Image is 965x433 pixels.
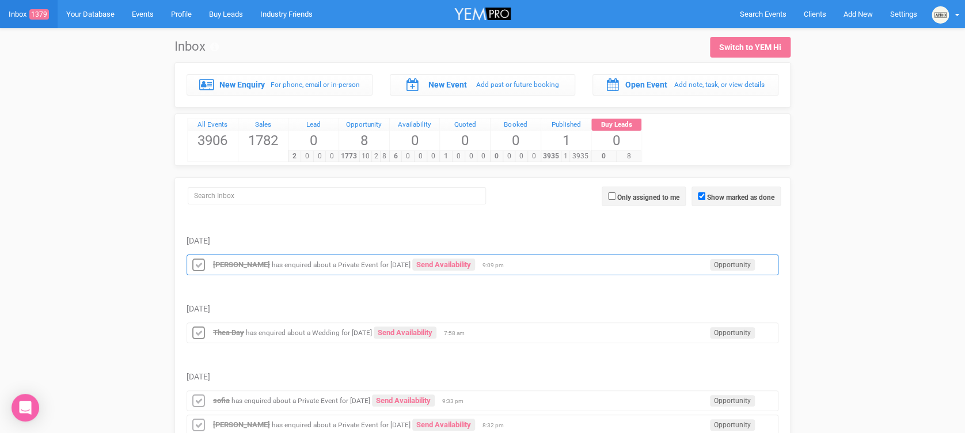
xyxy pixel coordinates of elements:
[541,131,591,150] span: 1
[390,119,440,131] a: Availability
[219,79,265,90] label: New Enquiry
[561,151,570,162] span: 1
[591,131,641,150] span: 0
[452,151,465,162] span: 0
[272,261,411,269] small: has enquired about a Private Event for [DATE]
[29,9,49,20] span: 1379
[339,119,389,131] a: Opportunity
[187,305,778,313] h5: [DATE]
[442,397,471,405] span: 9:33 pm
[710,395,755,407] span: Opportunity
[188,187,486,204] input: Search Inbox
[339,131,389,150] span: 8
[674,81,765,89] small: Add note, task, or view details
[476,81,559,89] small: Add past or future booking
[710,259,755,271] span: Opportunity
[541,119,591,131] a: Published
[213,396,230,405] a: sofia
[710,419,755,431] span: Opportunity
[527,151,541,162] span: 0
[380,151,389,162] span: 8
[569,151,591,162] span: 3935
[288,131,339,150] span: 0
[932,6,949,24] img: open-uri20231025-2-1afxnye
[440,119,490,131] a: Quoted
[541,151,562,162] span: 3935
[246,329,372,337] small: has enquired about a Wedding for [DATE]
[412,419,475,431] a: Send Availability
[414,151,427,162] span: 0
[374,326,436,339] a: Send Availability
[503,151,516,162] span: 0
[371,151,381,162] span: 2
[401,151,415,162] span: 0
[591,119,641,131] a: Buy Leads
[288,119,339,131] a: Lead
[490,151,503,162] span: 0
[707,192,774,203] label: Show marked as done
[491,119,541,131] a: Booked
[389,151,402,162] span: 6
[339,151,360,162] span: 1773
[325,151,339,162] span: 0
[412,259,475,271] a: Send Availability
[844,10,873,18] span: Add New
[174,40,219,54] h1: Inbox
[213,420,270,429] a: [PERSON_NAME]
[710,37,791,58] a: Switch to YEM Hi
[591,151,616,162] span: 0
[491,131,541,150] span: 0
[483,261,511,269] span: 9:09 pm
[477,151,490,162] span: 0
[359,151,373,162] span: 10
[616,151,641,162] span: 8
[440,131,490,150] span: 0
[188,131,238,150] span: 3906
[444,329,473,337] span: 7:58 am
[12,394,39,421] div: Open Intercom Messenger
[187,237,778,245] h5: [DATE]
[483,421,511,430] span: 8:32 pm
[272,421,411,429] small: has enquired about a Private Event for [DATE]
[238,119,288,131] a: Sales
[465,151,478,162] span: 0
[238,131,288,150] span: 1782
[213,260,270,269] a: [PERSON_NAME]
[313,151,326,162] span: 0
[625,79,667,90] label: Open Event
[187,373,778,381] h5: [DATE]
[710,327,755,339] span: Opportunity
[188,119,238,131] a: All Events
[213,328,244,337] a: Thea Day
[804,10,826,18] span: Clients
[740,10,787,18] span: Search Events
[231,397,370,405] small: has enquired about a Private Event for [DATE]
[617,192,679,203] label: Only assigned to me
[592,74,778,95] a: Open Event Add note, task, or view details
[390,74,576,95] a: New Event Add past or future booking
[719,41,781,53] div: Switch to YEM Hi
[187,74,373,95] a: New Enquiry For phone, email or in-person
[270,81,359,89] small: For phone, email or in-person
[428,79,466,90] label: New Event
[427,151,440,162] span: 0
[515,151,528,162] span: 0
[288,151,301,162] span: 2
[372,394,435,407] a: Send Availability
[301,151,314,162] span: 0
[439,151,453,162] span: 1
[390,131,440,150] span: 0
